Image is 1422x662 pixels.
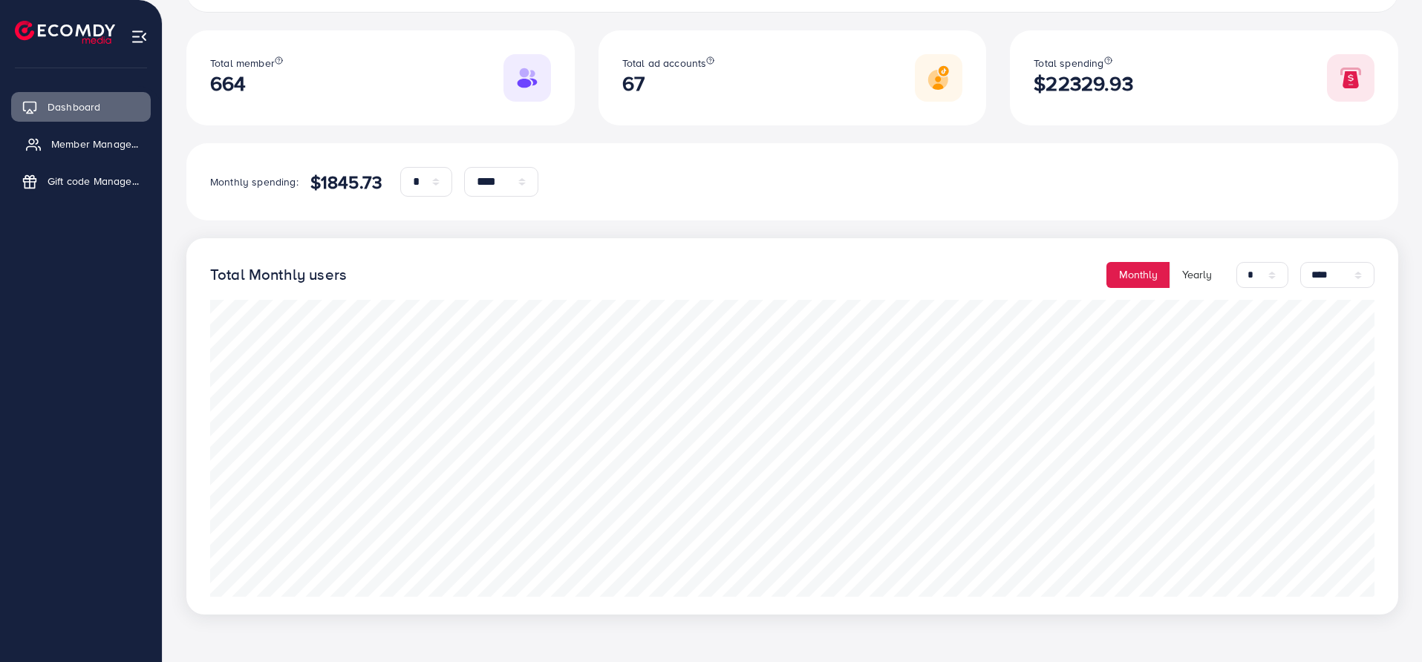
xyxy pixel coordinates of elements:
a: Dashboard [11,92,151,122]
span: Total ad accounts [622,56,707,71]
button: Monthly [1106,262,1170,288]
h4: Total Monthly users [210,266,347,284]
span: Member Management [51,137,143,151]
span: Total member [210,56,275,71]
a: Gift code Management [11,166,151,196]
button: Yearly [1170,262,1224,288]
a: Member Management [11,129,151,159]
h2: 664 [210,71,283,96]
p: Monthly spending: [210,173,299,191]
h4: $1845.73 [310,171,382,193]
img: menu [131,28,148,45]
img: Responsive image [503,54,551,102]
iframe: Chat [1359,595,1411,651]
h2: $22329.93 [1034,71,1132,96]
span: Total spending [1034,56,1103,71]
span: Gift code Management [48,174,140,189]
h2: 67 [622,71,715,96]
span: Dashboard [48,99,100,114]
img: Responsive image [915,54,962,102]
img: logo [15,21,115,44]
img: Responsive image [1327,54,1374,102]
